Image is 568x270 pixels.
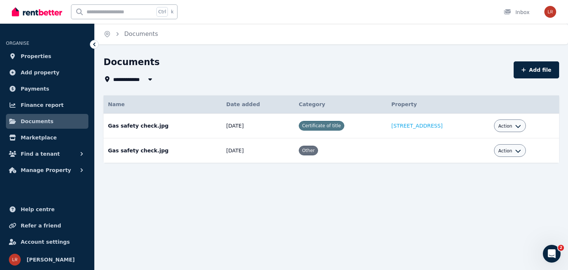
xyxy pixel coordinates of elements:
[302,123,341,128] span: Certificate of title
[498,123,521,129] button: Action
[104,138,222,163] td: Gas safety check.jpg
[514,61,559,78] button: Add file
[21,237,70,246] span: Account settings
[498,148,521,154] button: Action
[21,52,51,61] span: Properties
[21,221,61,230] span: Refer a friend
[498,123,513,129] span: Action
[21,84,49,93] span: Payments
[6,146,88,161] button: Find a tenant
[6,234,88,249] a: Account settings
[124,30,158,37] a: Documents
[104,56,160,68] h1: Documents
[12,6,62,17] img: RentBetter
[21,166,71,175] span: Manage Property
[504,9,530,16] div: Inbox
[21,149,60,158] span: Find a tenant
[156,7,168,17] span: Ctrl
[6,41,29,46] span: ORGANISE
[21,101,64,109] span: Finance report
[6,202,88,217] a: Help centre
[27,255,75,264] span: [PERSON_NAME]
[558,245,564,251] span: 2
[222,138,294,163] td: [DATE]
[6,65,88,80] a: Add property
[6,130,88,145] a: Marketplace
[6,49,88,64] a: Properties
[387,95,489,114] th: Property
[9,254,21,266] img: Lina Rahmani
[6,98,88,112] a: Finance report
[391,123,443,129] a: [STREET_ADDRESS]
[95,24,167,44] nav: Breadcrumb
[6,163,88,178] button: Manage Property
[6,218,88,233] a: Refer a friend
[21,68,60,77] span: Add property
[6,114,88,129] a: Documents
[544,6,556,18] img: Lina Rahmani
[21,133,57,142] span: Marketplace
[222,95,294,114] th: Date added
[498,148,513,154] span: Action
[543,245,561,263] iframe: Intercom live chat
[302,148,315,153] span: Other
[21,117,54,126] span: Documents
[108,101,125,107] span: Name
[222,114,294,138] td: [DATE]
[21,205,55,214] span: Help centre
[294,95,387,114] th: Category
[104,114,222,138] td: Gas safety check.jpg
[171,9,173,15] span: k
[6,81,88,96] a: Payments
